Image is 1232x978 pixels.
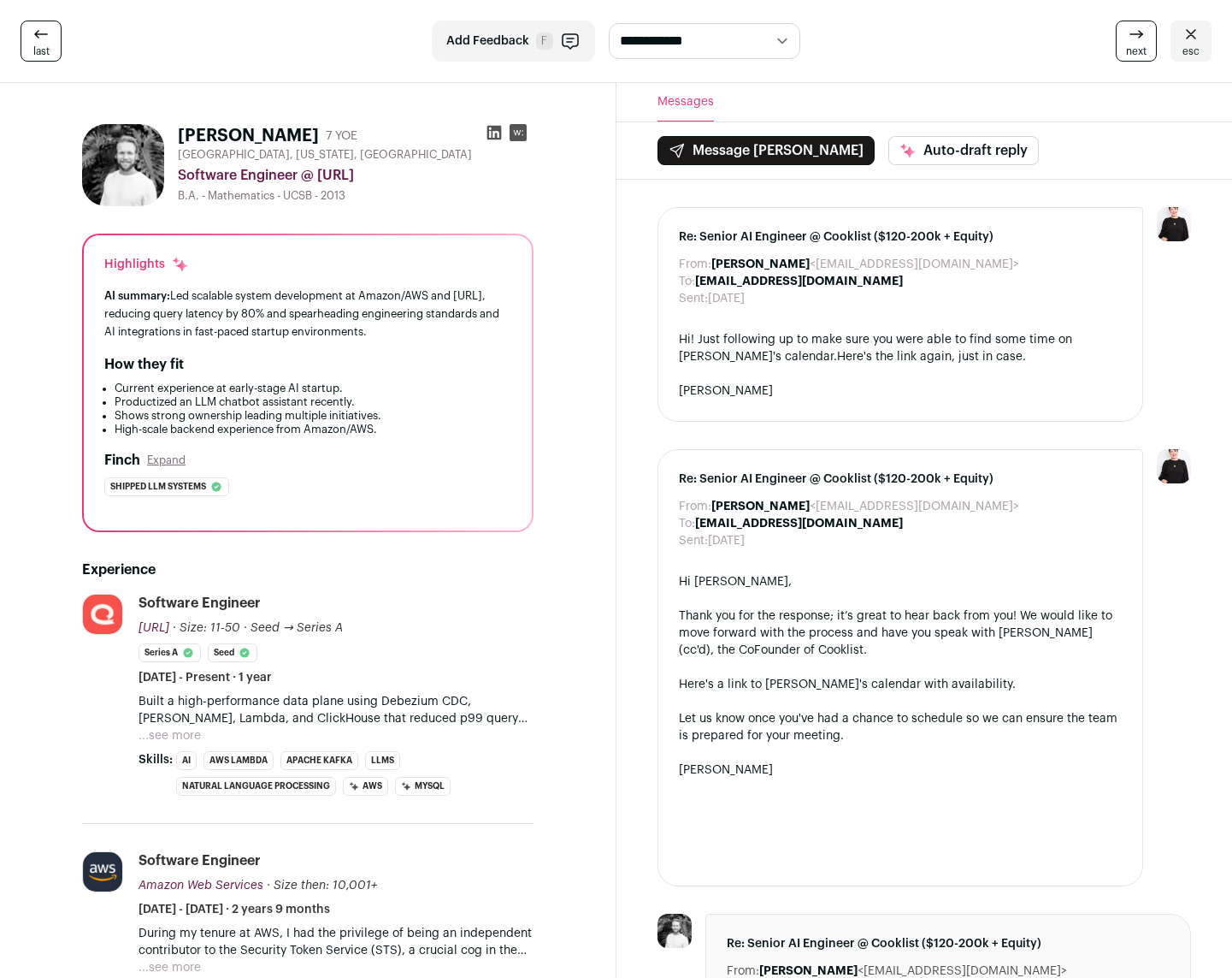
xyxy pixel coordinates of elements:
img: a11044fc5a73db7429cab08e8b8ffdb841ee144be2dff187cdde6ecf1061de85.jpg [83,852,122,892]
li: Seed [208,643,257,662]
b: [PERSON_NAME] [711,501,810,513]
span: [DATE] - [DATE] · 2 years 9 months [139,901,330,918]
dd: [DATE] [708,290,745,307]
div: [PERSON_NAME] [679,762,1123,779]
span: · [244,619,247,637]
img: 9240684-medium_jpg [1157,207,1191,241]
div: Highlights [104,256,189,273]
span: Re: Senior AI Engineer @ Cooklist ($120-200k + Equity) [679,471,1123,488]
b: [EMAIL_ADDRESS][DOMAIN_NAME] [695,518,903,530]
h2: Experience [82,560,533,580]
span: Amazon Web Services [139,880,263,892]
div: Hi! Just following up to make sure you were able to find some time on [PERSON_NAME]'s calendar. [679,331,1123,365]
div: Thank you for the response; it’s great to hear back from you! We would like to move forward with ... [679,608,1123,659]
span: Skills: [139,751,173,768]
li: Current experience at early-stage AI startup. [115,382,511,395]
span: F [536,33,553,50]
div: B.A. - Mathematics - UCSB - 2013 [178,189,533,203]
li: AWS [343,777,388,796]
button: Message [PERSON_NAME] [657,136,875,165]
span: AI summary: [104,290,170,301]
img: e54b91edca7a6451994fb5b4f8b9678e8e33328bc25ba5e84463bced81af9f56.jpg [82,124,164,206]
dt: Sent: [679,290,708,307]
button: Auto-draft reply [888,136,1039,165]
li: Apache Kafka [280,751,358,770]
div: 7 YOE [326,127,357,145]
li: Natural Language Processing [176,777,336,796]
dt: From: [679,498,711,515]
dd: <[EMAIL_ADDRESS][DOMAIN_NAME]> [711,498,1019,515]
a: Here's the link again, just in case. [837,351,1026,363]
p: Built a high-performance data plane using Debezium CDC, [PERSON_NAME], Lambda, and ClickHouse tha... [139,693,533,727]
a: Here's a link to [PERSON_NAME]'s calendar with availability. [679,679,1016,691]
img: 9240684-medium_jpg [1157,449,1191,483]
li: MySQL [395,777,451,796]
li: Series A [139,643,201,662]
li: High-scale backend experience from Amazon/AWS. [115,423,511,436]
button: Expand [147,453,186,467]
li: AI [176,751,197,770]
li: Shows strong ownership leading multiple initiatives. [115,409,511,423]
button: ...see more [139,959,201,976]
dt: Sent: [679,532,708,549]
span: [GEOGRAPHIC_DATA], [US_STATE], [GEOGRAPHIC_DATA] [178,148,472,162]
h1: [PERSON_NAME] [178,124,319,148]
div: [PERSON_NAME] [679,382,1123,400]
span: [URL] [139,622,169,634]
span: Re: Senior AI Engineer @ Cooklist ($120-200k + Equity) [679,228,1123,246]
span: last [33,44,50,58]
div: Software Engineer @ [URL] [178,165,533,186]
span: Shipped llm systems [110,478,206,495]
button: Messages [657,83,714,122]
p: During my tenure at AWS, I had the privilege of being an independent contributor to the Security ... [139,925,533,959]
dt: From: [679,256,711,273]
span: esc [1182,44,1200,58]
div: Software Engineer [139,851,261,870]
div: Software Engineer [139,594,261,613]
span: · Size then: 10,001+ [267,880,377,892]
dd: [DATE] [708,532,745,549]
dt: To: [679,515,695,532]
h2: Finch [104,450,140,471]
h2: How they fit [104,354,184,375]
div: Hi [PERSON_NAME], [679,573,1123,590]
span: · Size: 11-50 [173,622,240,634]
dt: To: [679,273,695,290]
b: [PERSON_NAME] [759,965,858,977]
img: e54b91edca7a6451994fb5b4f8b9678e8e33328bc25ba5e84463bced81af9f56.jpg [657,914,692,948]
button: Add Feedback F [432,21,595,62]
b: [EMAIL_ADDRESS][DOMAIN_NAME] [695,276,903,287]
a: next [1116,21,1157,62]
b: [PERSON_NAME] [711,258,810,270]
li: AWS Lambda [203,751,274,770]
img: ddfb4cde8bfc17462692e8310d9352d611700d13985fefc8a8e5ae1f67f548a1.jpg [83,595,122,634]
a: last [21,21,62,62]
span: Seed → Series A [251,622,343,634]
div: Led scalable system development at Amazon/AWS and [URL], reducing query latency by 80% and spearh... [104,287,511,341]
li: LLMs [365,751,400,770]
dd: <[EMAIL_ADDRESS][DOMAIN_NAME]> [711,256,1019,273]
span: next [1126,44,1147,58]
a: esc [1170,21,1211,62]
div: Let us know once you've had a chance to schedule so we can ensure the team is prepared for your m... [679,710,1123,744]
li: Productized an LLM chatbot assistant recently. [115,395,511,409]
span: Re: Senior AI Engineer @ Cooklist ($120-200k + Equity) [727,935,1170,952]
span: [DATE] - Present · 1 year [139,669,272,686]
span: Add Feedback [446,33,529,50]
button: ...see more [139,727,201,744]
